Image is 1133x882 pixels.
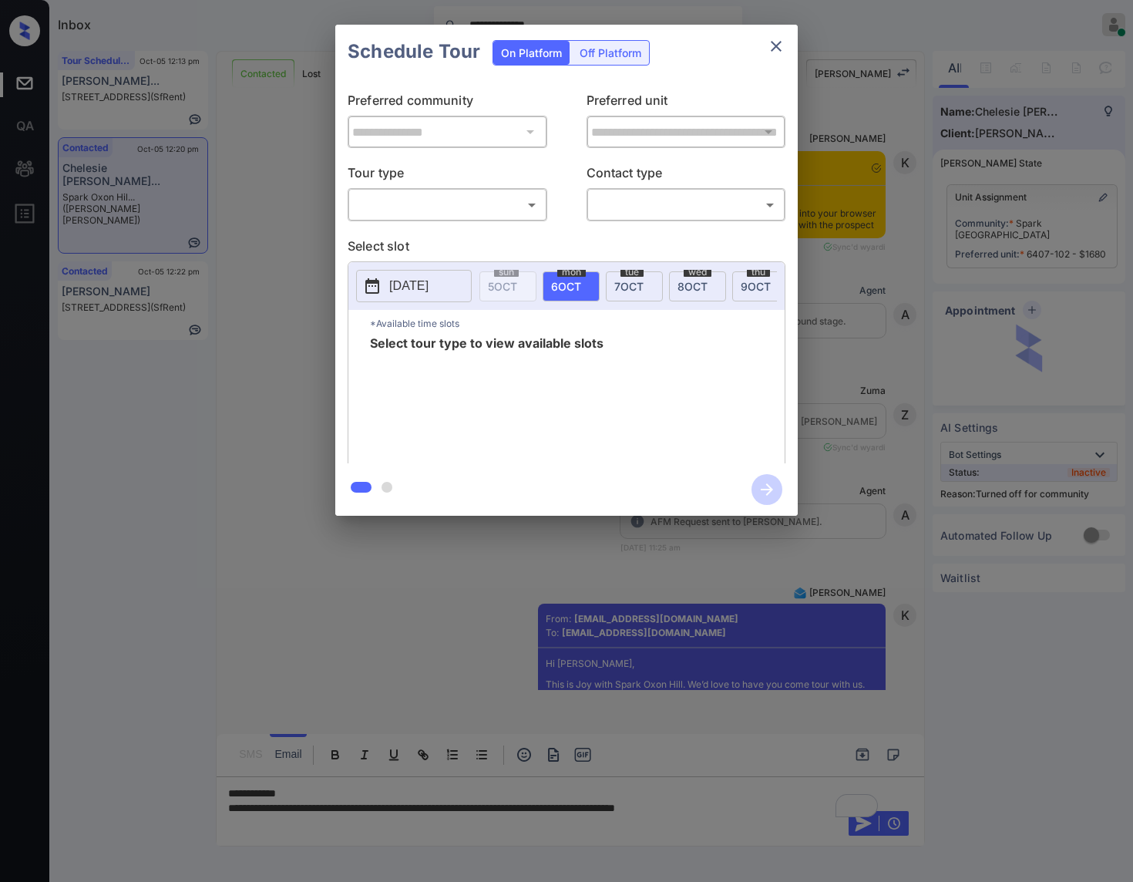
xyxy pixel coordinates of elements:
button: close [761,31,792,62]
span: thu [747,268,770,277]
span: 8 OCT [677,280,708,293]
p: [DATE] [389,277,429,295]
span: 9 OCT [741,280,771,293]
span: wed [684,268,711,277]
div: Off Platform [572,41,649,65]
p: Preferred community [348,91,547,116]
button: [DATE] [356,270,472,302]
span: 6 OCT [551,280,581,293]
div: On Platform [493,41,570,65]
p: Contact type [587,163,786,188]
p: Preferred unit [587,91,786,116]
div: date-select [606,271,663,301]
span: 7 OCT [614,280,644,293]
div: date-select [669,271,726,301]
h2: Schedule Tour [335,25,493,79]
p: Tour type [348,163,547,188]
span: mon [557,268,586,277]
p: *Available time slots [370,310,785,337]
p: Select slot [348,237,785,261]
span: tue [620,268,644,277]
span: Select tour type to view available slots [370,337,603,460]
div: date-select [732,271,789,301]
div: date-select [543,271,600,301]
